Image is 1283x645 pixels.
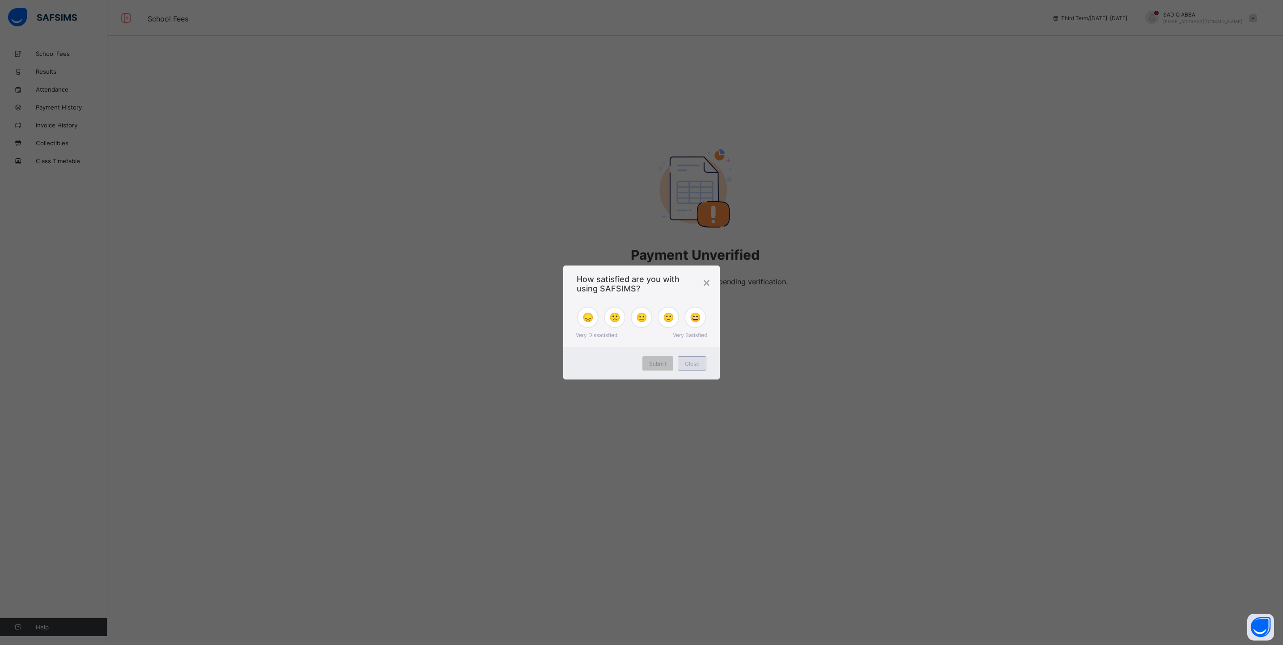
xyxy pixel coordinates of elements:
[685,360,699,367] span: Close
[609,312,620,323] span: 🙁
[582,312,594,323] span: 😞
[649,360,667,367] span: Submit
[577,274,706,293] span: How satisfied are you with using SAFSIMS?
[636,312,647,323] span: 😐
[576,332,617,338] span: Very Dissatisfied
[1247,614,1274,641] button: Open asap
[702,274,711,290] div: ×
[663,312,674,323] span: 🙂
[673,332,707,338] span: Very Satisfied
[690,312,701,323] span: 😄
